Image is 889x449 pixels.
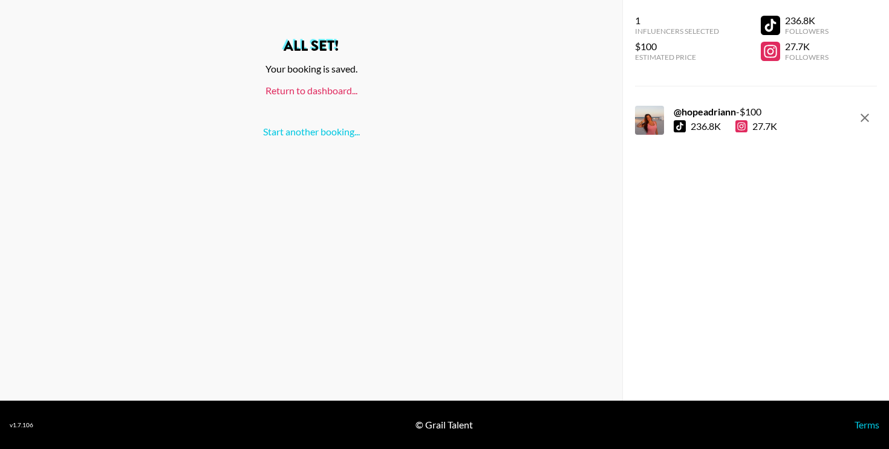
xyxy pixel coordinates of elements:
[265,85,357,96] a: Return to dashboard...
[735,120,777,132] div: 27.7K
[785,53,829,62] div: Followers
[785,40,829,53] div: 27.7K
[853,106,877,130] button: remove
[785,15,829,27] div: 236.8K
[674,106,777,118] div: - $ 100
[635,53,719,62] div: Estimated Price
[10,63,613,75] div: Your booking is saved.
[855,419,879,430] a: Terms
[635,15,719,27] div: 1
[635,40,719,53] div: $100
[691,120,721,132] div: 236.8K
[674,106,736,117] strong: @ hopeadriann
[785,27,829,36] div: Followers
[635,27,719,36] div: Influencers Selected
[263,126,360,137] a: Start another booking...
[415,419,473,431] div: © Grail Talent
[10,421,33,429] div: v 1.7.106
[10,39,613,53] h2: All set!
